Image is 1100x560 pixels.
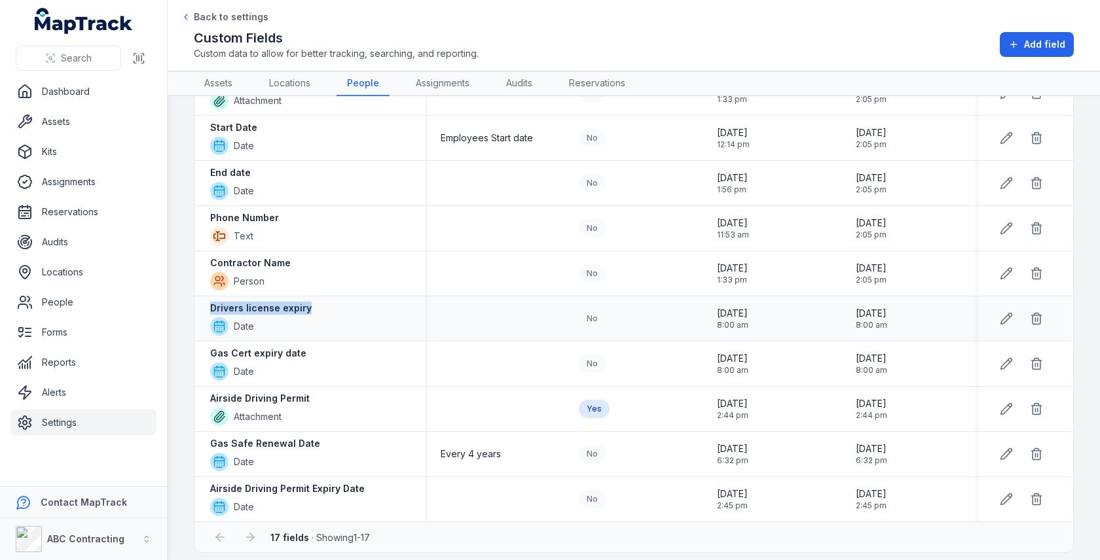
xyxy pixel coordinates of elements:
span: 2:05 pm [856,230,887,240]
div: No [579,174,606,192]
a: Reservations [559,71,636,96]
span: [DATE] [717,487,748,500]
time: 16/06/2025, 8:00:40 am [856,352,887,376]
span: 6:32 pm [717,455,748,466]
span: [DATE] [856,126,887,139]
time: 16/06/2025, 8:00:53 am [717,307,748,330]
span: Text [234,230,253,243]
span: Add field [1024,38,1065,51]
div: No [579,264,606,283]
strong: Contractor Name [210,256,291,270]
span: [DATE] [717,217,749,230]
span: [DATE] [717,171,748,184]
span: [DATE] [717,352,748,365]
span: Date [234,184,254,198]
div: No [579,309,606,328]
time: 14/08/2024, 12:14:17 pm [717,126,750,150]
time: 14/05/2025, 2:05:47 pm [856,262,887,285]
span: Date [234,320,254,333]
strong: Drivers license expiry [210,302,312,315]
time: 14/05/2025, 2:05:47 pm [856,171,887,195]
a: Assignments [10,169,156,195]
span: 6:32 pm [856,455,887,466]
a: People [10,289,156,315]
a: Assets [10,109,156,135]
strong: Gas Safe Renewal Date [210,437,320,450]
a: Alerts [10,379,156,406]
span: Date [234,365,254,378]
div: No [579,490,606,508]
span: 2:05 pm [856,184,887,195]
span: Date [234,139,254,152]
span: [DATE] [717,307,748,320]
span: Search [61,52,92,65]
span: · Showing 1 - 17 [270,532,370,543]
strong: Gas Cert expiry date [210,347,306,360]
a: Reservations [10,199,156,225]
time: 12/11/2024, 11:53:51 am [717,217,749,240]
a: Assets [194,71,243,96]
span: [DATE] [856,217,887,230]
span: Every 4 years [441,447,501,461]
time: 14/05/2025, 2:44:51 pm [717,397,748,421]
span: 8:00 am [717,320,748,330]
strong: Airside Driving Permit Expiry Date [210,482,365,495]
a: Dashboard [10,79,156,105]
strong: Phone Number [210,211,279,224]
span: [DATE] [717,442,748,455]
time: 26/08/2025, 6:32:34 pm [856,442,887,466]
span: 2:45 pm [717,500,748,511]
a: Forms [10,319,156,345]
span: [DATE] [856,262,887,275]
span: [DATE] [856,307,887,320]
time: 14/05/2025, 2:45:11 pm [717,487,748,511]
div: No [579,219,606,237]
strong: ABC Contracting [47,533,124,544]
span: 2:05 pm [856,139,887,150]
a: Kits [10,139,156,165]
button: Search [16,46,121,71]
span: 12:14 pm [717,139,750,150]
a: Reports [10,349,156,376]
time: 14/05/2025, 2:44:51 pm [856,397,887,421]
a: Back to settings [181,10,268,24]
a: MapTrack [35,8,133,34]
time: 14/05/2025, 2:05:47 pm [856,217,887,240]
span: 11:53 am [717,230,749,240]
strong: 17 fields [270,532,309,543]
a: Locations [259,71,321,96]
span: 1:56 pm [717,184,748,195]
strong: Airside Driving Permit [210,392,310,405]
span: [DATE] [717,126,750,139]
a: Assignments [405,71,480,96]
time: 14/05/2025, 2:05:47 pm [856,126,887,150]
a: People [337,71,390,96]
span: 2:05 pm [856,275,887,285]
a: Audits [496,71,543,96]
a: Settings [10,410,156,436]
strong: End date [210,166,251,179]
span: 2:44 pm [717,410,748,421]
time: 16/06/2025, 8:00:40 am [717,352,748,376]
span: 8:00 am [856,365,887,376]
strong: Contact MapTrack [41,497,127,508]
span: [DATE] [856,487,887,500]
time: 17/03/2025, 1:33:16 pm [717,262,748,285]
strong: Start Date [210,121,257,134]
span: Attachment [234,410,282,423]
span: Custom data to allow for better tracking, searching, and reporting. [194,47,479,60]
div: No [579,129,606,147]
a: Audits [10,229,156,255]
span: 2:44 pm [856,410,887,421]
span: Person [234,275,265,288]
span: [DATE] [856,397,887,410]
span: 8:00 am [856,320,887,330]
span: 8:00 am [717,365,748,376]
a: Locations [10,259,156,285]
span: [DATE] [717,262,748,275]
div: No [579,355,606,373]
span: Back to settings [194,10,268,24]
time: 14/05/2025, 2:45:11 pm [856,487,887,511]
span: [DATE] [856,442,887,455]
button: Add field [1000,32,1074,57]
